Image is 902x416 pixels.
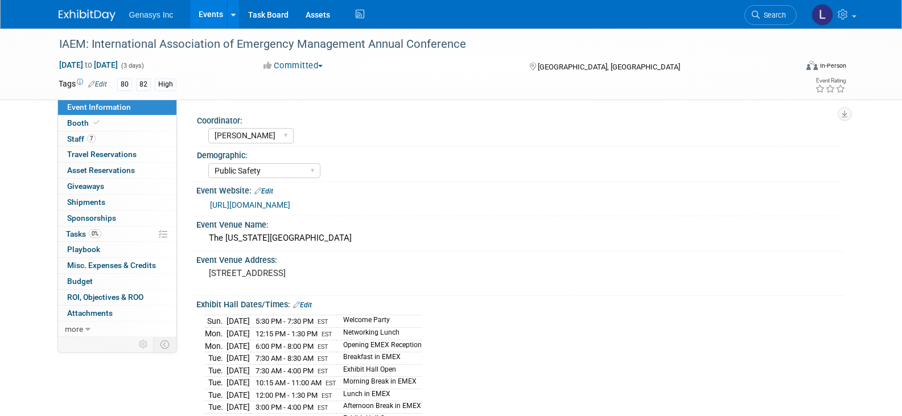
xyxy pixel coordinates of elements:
span: 5:30 PM - 7:30 PM [256,317,314,326]
td: Networking Lunch [336,327,422,340]
span: Staff [67,134,96,143]
div: 80 [117,79,132,90]
a: Edit [88,80,107,88]
a: Misc. Expenses & Credits [58,258,176,273]
span: Tasks [66,229,101,238]
span: EST [322,331,332,338]
td: Toggle Event Tabs [153,337,176,352]
span: Booth [67,118,102,127]
a: Search [744,5,797,25]
span: 10:15 AM - 11:00 AM [256,378,322,387]
span: Genasys Inc [129,10,174,19]
td: Tags [59,78,107,91]
td: Personalize Event Tab Strip [134,337,154,352]
a: Staff7 [58,131,176,147]
span: 7:30 AM - 4:00 PM [256,366,314,375]
span: EST [318,368,328,375]
div: In-Person [819,61,846,70]
span: ROI, Objectives & ROO [67,293,143,302]
td: Afternoon Break in EMEX [336,401,422,414]
td: Tue. [205,377,226,389]
td: Exhibit Hall Open [336,364,422,377]
span: Giveaways [67,182,104,191]
span: Event Information [67,102,131,112]
span: [DATE] [DATE] [59,60,118,70]
a: Asset Reservations [58,163,176,178]
span: 12:00 PM - 1:30 PM [256,391,318,399]
td: Tue. [205,364,226,377]
a: [URL][DOMAIN_NAME] [210,200,290,209]
a: Playbook [58,242,176,257]
button: Committed [260,60,327,72]
span: to [83,60,94,69]
td: [DATE] [226,327,250,340]
span: EST [318,318,328,326]
span: Travel Reservations [67,150,137,159]
div: 82 [136,79,151,90]
td: [DATE] [226,364,250,377]
span: Misc. Expenses & Credits [67,261,156,270]
td: Morning Break in EMEX [336,377,422,389]
td: [DATE] [226,315,250,328]
a: ROI, Objectives & ROO [58,290,176,305]
a: Budget [58,274,176,289]
td: [DATE] [226,340,250,352]
img: Format-Inperson.png [806,61,818,70]
span: Search [760,11,786,19]
img: ExhibitDay [59,10,116,21]
td: Welcome Party [336,315,422,328]
div: The [US_STATE][GEOGRAPHIC_DATA] [205,229,835,247]
span: Asset Reservations [67,166,135,175]
pre: [STREET_ADDRESS] [209,268,454,278]
span: EST [318,404,328,411]
span: EST [322,392,332,399]
div: Exhibit Hall Dates/Times: [196,296,844,311]
span: Budget [67,277,93,286]
td: Lunch in EMEX [336,389,422,401]
a: Giveaways [58,179,176,194]
a: Sponsorships [58,211,176,226]
td: Sun. [205,315,226,328]
span: 12:15 PM - 1:30 PM [256,329,318,338]
a: Attachments [58,306,176,321]
span: (3 days) [120,62,144,69]
td: Opening EMEX Reception [336,340,422,352]
span: 6:00 PM - 8:00 PM [256,342,314,351]
img: Lucy Temprano [812,4,833,26]
span: more [65,324,83,333]
span: Sponsorships [67,213,116,223]
a: Booth [58,116,176,131]
td: Mon. [205,327,226,340]
div: IAEM: International Association of Emergency Management Annual Conference [55,34,780,55]
td: [DATE] [226,377,250,389]
td: Tue. [205,401,226,414]
a: Event Information [58,100,176,115]
td: [DATE] [226,352,250,365]
div: Demographic: [197,147,839,161]
span: EST [318,343,328,351]
a: Edit [254,187,273,195]
a: Travel Reservations [58,147,176,162]
span: 0% [89,229,101,238]
span: [GEOGRAPHIC_DATA], [GEOGRAPHIC_DATA] [538,63,680,71]
td: [DATE] [226,389,250,401]
span: 7:30 AM - 8:30 AM [256,354,314,363]
div: Event Venue Address: [196,252,844,266]
span: Playbook [67,245,100,254]
div: Event Website: [196,182,844,197]
div: High [155,79,176,90]
a: Edit [293,301,312,309]
div: Event Rating [815,78,846,84]
a: more [58,322,176,337]
span: 7 [87,134,96,143]
td: Breakfast in EMEX [336,352,422,365]
span: Shipments [67,197,105,207]
td: [DATE] [226,401,250,414]
i: Booth reservation complete [94,120,100,126]
div: Coordinator: [197,112,839,126]
span: EST [318,355,328,363]
td: Tue. [205,389,226,401]
div: Event Format [730,59,847,76]
a: Tasks0% [58,226,176,242]
span: 3:00 PM - 4:00 PM [256,403,314,411]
